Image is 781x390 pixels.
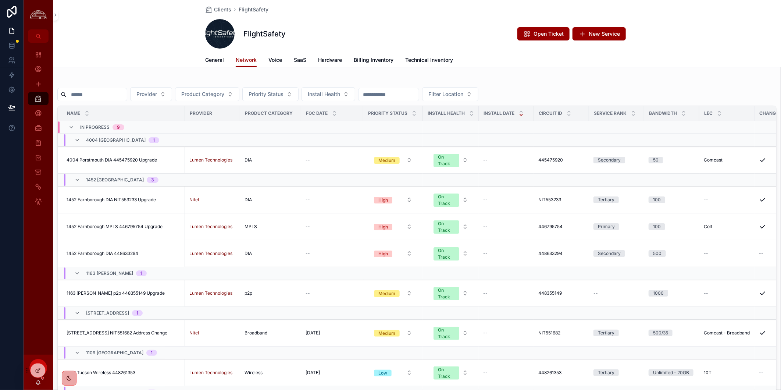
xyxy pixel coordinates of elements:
[483,224,529,230] a: --
[422,87,478,101] button: Select Button
[318,56,342,64] span: Hardware
[306,370,320,376] span: [DATE]
[378,197,388,203] div: High
[483,370,529,376] a: --
[245,197,297,203] a: DIA
[378,224,388,230] div: High
[302,87,355,101] button: Select Button
[67,157,157,163] span: 4004 Porstmouth DIA 445475920 Upgrade
[704,330,750,336] span: Comcast - Broadband
[189,197,199,203] a: Nitel
[704,224,712,230] span: Colt
[649,157,695,163] a: 50
[428,190,474,210] button: Select Button
[483,197,488,203] span: --
[484,110,514,116] span: Install Date
[86,177,144,183] span: 1452 [GEOGRAPHIC_DATA]
[67,197,181,203] a: 1452 Farnborough DIA NIT553233 Upgrade
[117,124,120,130] div: 9
[189,224,232,230] a: Lumen Technologies
[438,220,455,234] div: On Track
[67,110,80,116] span: Name
[181,91,224,98] span: Product Category
[189,370,232,376] a: Lumen Technologies
[189,251,236,256] a: Lumen Technologies
[653,223,661,230] div: 100
[598,196,614,203] div: Tertiary
[67,251,138,256] span: 1452 Farnborough DIA 448633294
[378,290,395,297] div: Medium
[368,286,418,300] a: Select Button
[151,177,154,183] div: 3
[517,27,570,40] button: Open Ticket
[308,91,340,98] span: Install Health
[354,56,393,64] span: Billing Inventory
[245,251,297,256] a: DIA
[67,290,181,296] a: 1163 [PERSON_NAME] p2p 448355149 Upgrade
[428,323,474,343] button: Select Button
[649,110,677,116] span: Bandwidth
[306,224,310,230] span: --
[704,110,713,116] span: LEC
[593,196,640,203] a: Tertiary
[306,251,359,256] a: --
[428,217,474,237] button: Select Button
[306,251,310,256] span: --
[593,290,598,296] span: --
[368,220,418,233] button: Select Button
[306,110,328,116] span: FOC Date
[483,330,529,336] a: --
[598,330,614,336] div: Tertiary
[306,197,310,203] span: --
[189,330,199,336] span: Nitel
[428,110,465,116] span: Install Health
[483,157,529,163] a: --
[598,369,614,376] div: Tertiary
[649,223,695,230] a: 100
[86,270,133,276] span: 1163 [PERSON_NAME]
[593,223,640,230] a: Primary
[294,53,306,68] a: SaaS
[306,290,359,296] a: --
[306,330,359,336] a: [DATE]
[67,224,181,230] a: 1452 Farnborough MPLS 446795754 Upgrade
[573,27,626,40] button: New Service
[538,157,585,163] a: 445475920
[405,56,453,64] span: Technical Inventory
[649,369,695,376] a: Unlimited - 20GB
[318,53,342,68] a: Hardware
[653,290,664,297] div: 1000
[483,157,488,163] span: --
[538,251,585,256] a: 448633294
[589,30,620,38] span: New Service
[67,330,181,336] a: [STREET_ADDRESS] NIT551682 Address Change
[368,247,418,260] button: Select Button
[189,157,232,163] span: Lumen Technologies
[483,370,488,376] span: --
[189,197,236,203] a: Nitel
[28,9,49,21] img: App logo
[593,250,640,257] a: Secondary
[593,157,640,163] a: Secondary
[649,330,695,336] a: 500/35
[151,350,153,356] div: 1
[86,310,129,316] span: [STREET_ADDRESS]
[759,370,763,376] span: --
[136,310,138,316] div: 1
[704,197,750,203] a: --
[704,157,750,163] a: Comcast
[189,370,236,376] a: Lumen Technologies
[428,283,474,303] button: Select Button
[428,150,474,170] button: Select Button
[214,6,231,13] span: Clients
[245,290,252,296] span: p2p
[306,157,359,163] a: --
[136,91,157,98] span: Provider
[653,330,668,336] div: 500/35
[189,330,236,336] a: Nitel
[438,194,455,207] div: On Track
[598,223,615,230] div: Primary
[306,370,359,376] a: [DATE]
[538,370,585,376] a: 448261353
[538,157,563,163] span: 445475920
